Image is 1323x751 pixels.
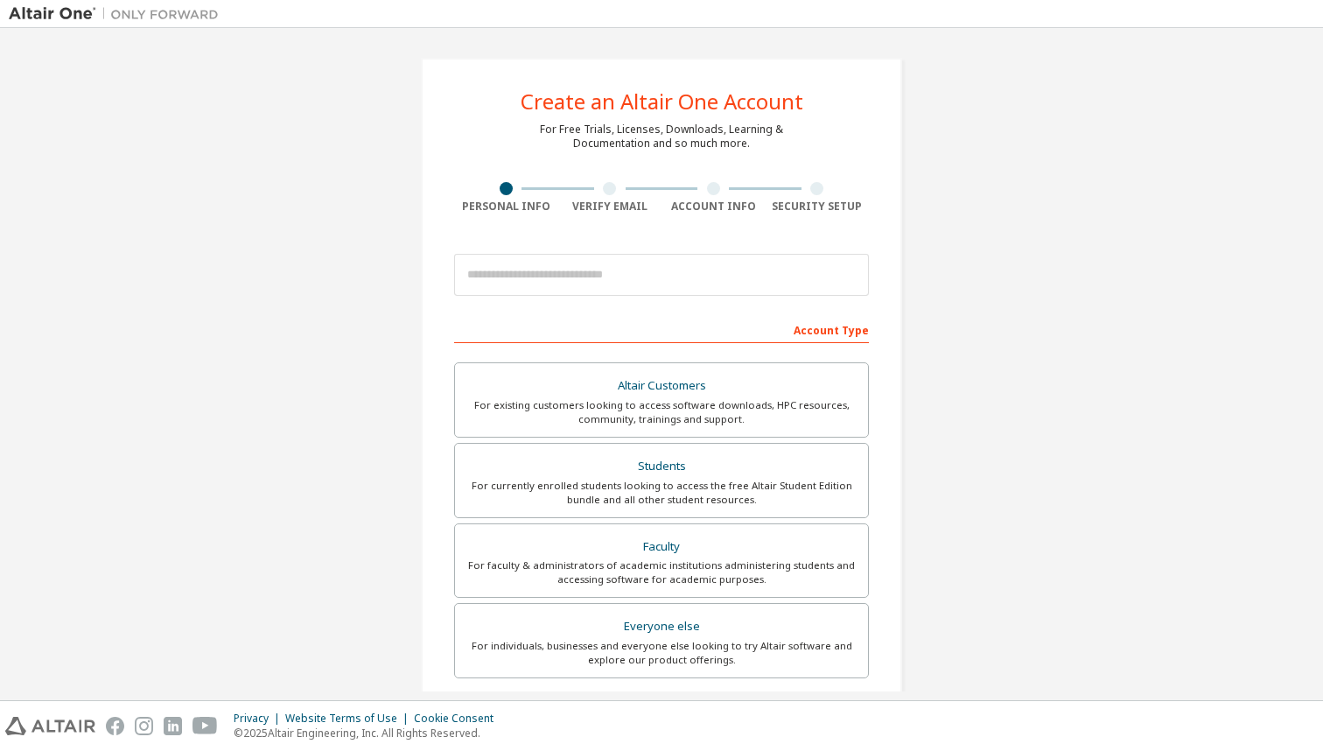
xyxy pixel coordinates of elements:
p: © 2025 Altair Engineering, Inc. All Rights Reserved. [234,726,504,740]
img: youtube.svg [192,717,218,735]
div: Verify Email [558,200,662,214]
div: Website Terms of Use [285,712,414,726]
div: Personal Info [454,200,558,214]
div: Students [465,454,857,479]
img: instagram.svg [135,717,153,735]
div: Security Setup [766,200,870,214]
div: Faculty [465,535,857,559]
div: For currently enrolled students looking to access the free Altair Student Edition bundle and all ... [465,479,857,507]
div: Cookie Consent [414,712,504,726]
div: Everyone else [465,614,857,639]
div: Account Type [454,315,869,343]
img: facebook.svg [106,717,124,735]
div: Privacy [234,712,285,726]
img: Altair One [9,5,227,23]
div: For Free Trials, Licenses, Downloads, Learning & Documentation and so much more. [540,123,783,151]
img: altair_logo.svg [5,717,95,735]
div: For existing customers looking to access software downloads, HPC resources, community, trainings ... [465,398,857,426]
div: Account Info [661,200,766,214]
div: For faculty & administrators of academic institutions administering students and accessing softwa... [465,558,857,586]
div: For individuals, businesses and everyone else looking to try Altair software and explore our prod... [465,639,857,667]
div: Altair Customers [465,374,857,398]
img: linkedin.svg [164,717,182,735]
div: Create an Altair One Account [521,91,803,112]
